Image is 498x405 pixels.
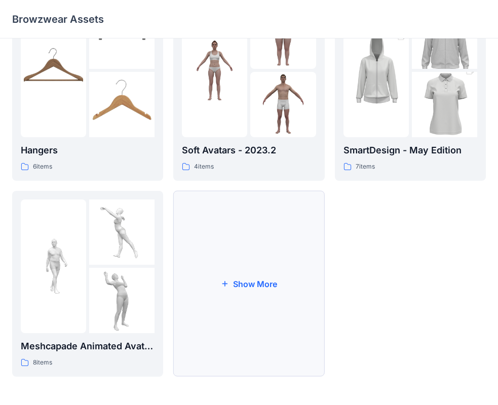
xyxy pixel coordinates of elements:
[250,72,316,137] img: folder 3
[21,233,86,299] img: folder 1
[21,339,155,353] p: Meshcapade Animated Avatars
[33,357,52,368] p: 8 items
[182,143,316,157] p: Soft Avatars - 2023.2
[12,12,104,26] p: Browzwear Assets
[343,21,409,119] img: folder 1
[21,37,86,103] img: folder 1
[343,143,477,157] p: SmartDesign - May Edition
[12,191,163,377] a: folder 1folder 2folder 3Meshcapade Animated Avatars8items
[89,72,155,137] img: folder 3
[89,199,155,265] img: folder 2
[89,268,155,333] img: folder 3
[173,191,324,377] button: Show More
[412,56,477,154] img: folder 3
[21,143,155,157] p: Hangers
[356,161,375,172] p: 7 items
[182,37,247,103] img: folder 1
[33,161,52,172] p: 6 items
[194,161,214,172] p: 4 items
